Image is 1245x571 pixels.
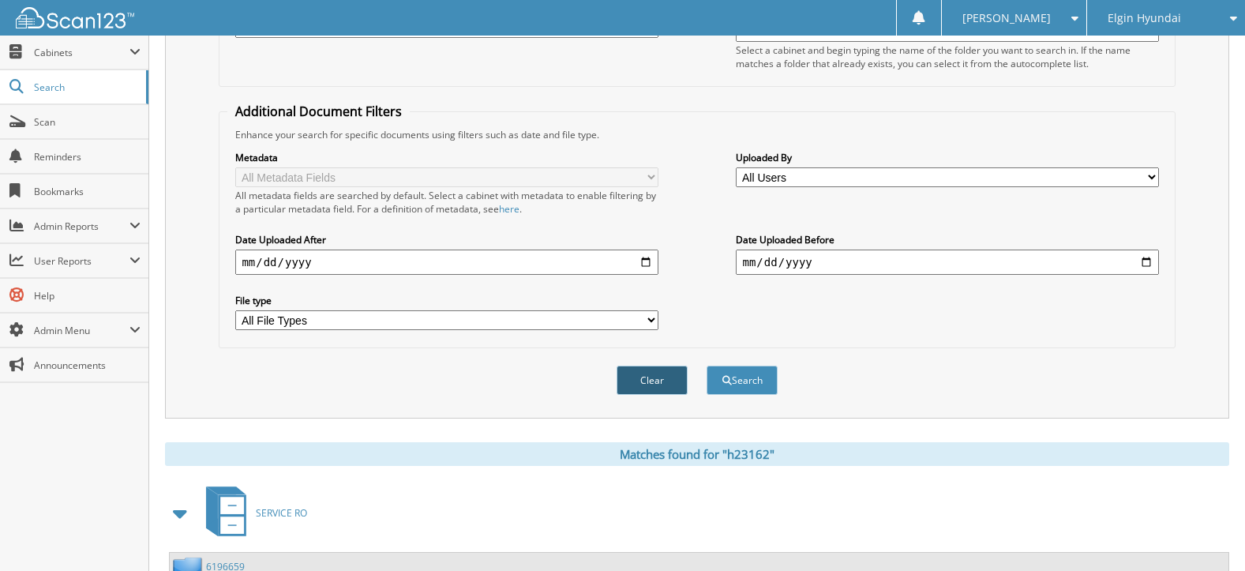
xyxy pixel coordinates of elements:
[34,81,138,94] span: Search
[1108,13,1181,23] span: Elgin Hyundai
[34,289,141,302] span: Help
[499,202,519,216] a: here
[736,151,1158,164] label: Uploaded By
[227,128,1166,141] div: Enhance your search for specific documents using filters such as date and file type.
[736,43,1158,70] div: Select a cabinet and begin typing the name of the folder you want to search in. If the name match...
[736,233,1158,246] label: Date Uploaded Before
[165,442,1229,466] div: Matches found for "h23162"
[16,7,134,28] img: scan123-logo-white.svg
[197,482,307,544] a: SERVICE RO
[235,250,658,275] input: start
[34,185,141,198] span: Bookmarks
[235,151,658,164] label: Metadata
[34,254,129,268] span: User Reports
[256,506,307,520] span: SERVICE RO
[227,103,410,120] legend: Additional Document Filters
[34,220,129,233] span: Admin Reports
[1166,495,1245,571] iframe: Chat Widget
[707,366,778,395] button: Search
[34,46,129,59] span: Cabinets
[617,366,688,395] button: Clear
[235,294,658,307] label: File type
[34,150,141,163] span: Reminders
[962,13,1051,23] span: [PERSON_NAME]
[34,359,141,372] span: Announcements
[736,250,1158,275] input: end
[34,115,141,129] span: Scan
[235,189,658,216] div: All metadata fields are searched by default. Select a cabinet with metadata to enable filtering b...
[235,233,658,246] label: Date Uploaded After
[34,324,129,337] span: Admin Menu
